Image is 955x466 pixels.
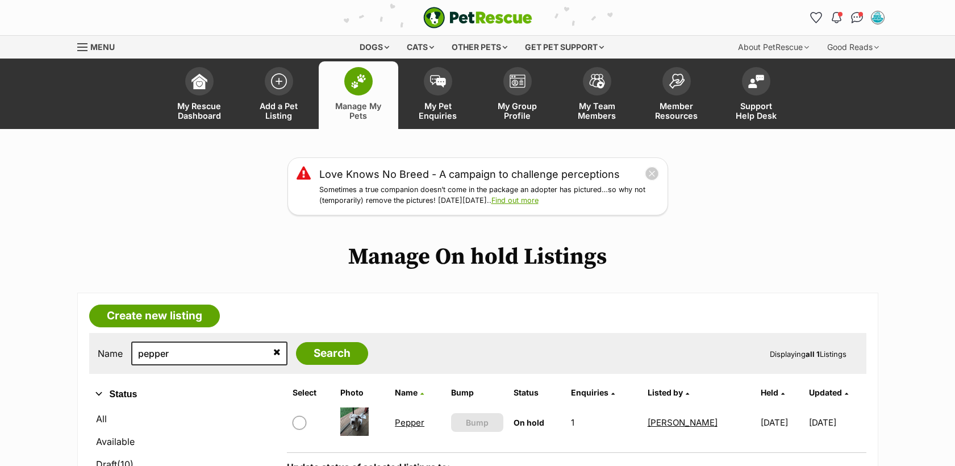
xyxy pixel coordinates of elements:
img: logo-e224e6f780fb5917bec1dbf3a21bbac754714ae5b6737aabdf751b685950b380.svg [423,7,532,28]
span: My Rescue Dashboard [174,101,225,120]
img: help-desk-icon-fdf02630f3aa405de69fd3d07c3f3aa587a6932b1a1747fa1d2bba05be0121f9.svg [748,74,764,88]
img: member-resources-icon-8e73f808a243e03378d46382f2149f9095a855e16c252ad45f914b54edf8863c.svg [669,73,685,89]
span: My Group Profile [492,101,543,120]
button: My account [869,9,887,27]
span: My Team Members [572,101,623,120]
a: Find out more [491,196,539,205]
img: team-members-icon-5396bd8760b3fe7c0b43da4ab00e1e3bb1a5d9ba89233759b79545d2d3fc5d0d.svg [589,74,605,89]
button: Notifications [828,9,846,27]
span: Listed by [648,388,683,397]
span: Held [761,388,778,397]
span: My Pet Enquiries [412,101,464,120]
div: Get pet support [517,36,612,59]
strong: all 1 [806,349,820,359]
th: Status [509,384,566,402]
img: Ann Simon profile pic [872,12,883,23]
th: Bump [447,384,508,402]
div: Cats [399,36,442,59]
span: translation missing: en.admin.listings.index.attributes.enquiries [571,388,608,397]
div: Other pets [444,36,515,59]
div: Dogs [352,36,397,59]
span: Bump [466,417,489,428]
span: Support Help Desk [731,101,782,120]
a: Manage My Pets [319,61,398,129]
a: Listed by [648,388,689,397]
input: Search [296,342,368,365]
a: Updated [809,388,848,397]
td: 1 [566,403,641,442]
a: Menu [77,36,123,56]
span: Name [395,388,418,397]
a: PetRescue [423,7,532,28]
img: group-profile-icon-3fa3cf56718a62981997c0bc7e787c4b2cf8bcc04b72c1350f741eb67cf2f40e.svg [510,74,526,88]
p: Sometimes a true companion doesn’t come in the package an adopter has pictured…so why not (tempor... [319,185,659,206]
a: Pepper [395,417,424,428]
th: Select [288,384,335,402]
div: About PetRescue [730,36,817,59]
img: add-pet-listing-icon-0afa8454b4691262ce3f59096e99ab1cd57d4a30225e0717b998d2c9b9846f56.svg [271,73,287,89]
a: My Team Members [557,61,637,129]
a: [PERSON_NAME] [648,417,718,428]
button: Bump [451,413,503,432]
a: Add a Pet Listing [239,61,319,129]
a: Support Help Desk [716,61,796,129]
a: Available [89,431,276,452]
a: Name [395,388,424,397]
span: Displaying Listings [770,349,846,359]
img: dashboard-icon-eb2f2d2d3e046f16d808141f083e7271f6b2e854fb5c12c21221c1fb7104beca.svg [191,73,207,89]
a: My Pet Enquiries [398,61,478,129]
label: Name [98,348,123,359]
button: close [645,167,659,181]
a: Enquiries [571,388,615,397]
a: Conversations [848,9,866,27]
a: Held [761,388,785,397]
img: notifications-46538b983faf8c2785f20acdc204bb7945ddae34d4c08c2a6579f10ce5e182be.svg [832,12,841,23]
span: Member Resources [651,101,702,120]
a: Favourites [807,9,825,27]
span: On hold [514,418,544,427]
img: manage-my-pets-icon-02211641906a0b7f246fdf0571729dbe1e7629f14944591b6c1af311fb30b64b.svg [351,74,366,89]
button: Status [89,387,276,402]
img: chat-41dd97257d64d25036548639549fe6c8038ab92f7586957e7f3b1b290dea8141.svg [851,12,863,23]
img: pet-enquiries-icon-7e3ad2cf08bfb03b45e93fb7055b45f3efa6380592205ae92323e6603595dc1f.svg [430,75,446,88]
div: Good Reads [819,36,887,59]
a: My Rescue Dashboard [160,61,239,129]
span: Updated [809,388,842,397]
a: All [89,409,276,429]
span: Menu [90,42,115,52]
span: Add a Pet Listing [253,101,305,120]
span: Manage My Pets [333,101,384,120]
a: My Group Profile [478,61,557,129]
ul: Account quick links [807,9,887,27]
a: Love Knows No Breed - A campaign to challenge perceptions [319,167,620,182]
a: Create new listing [89,305,220,327]
a: Member Resources [637,61,716,129]
td: [DATE] [809,403,865,442]
td: [DATE] [756,403,808,442]
th: Photo [336,384,389,402]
